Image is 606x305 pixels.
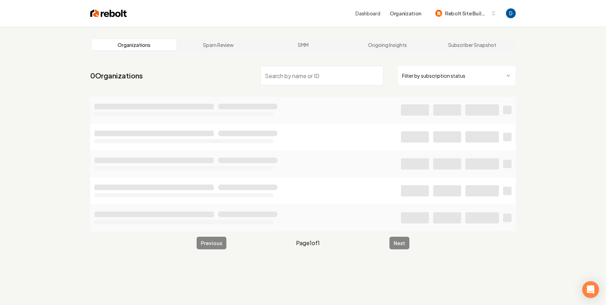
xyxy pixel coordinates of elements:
[506,8,516,18] button: Open user button
[296,239,320,247] span: Page 1 of 1
[445,10,488,17] span: Rebolt Site Builder
[260,66,383,85] input: Search by name or ID
[430,39,514,50] a: Subscriber Snapshot
[506,8,516,18] img: David Rice
[435,10,442,17] img: Rebolt Site Builder
[176,39,261,50] a: Spam Review
[582,281,599,298] div: Open Intercom Messenger
[345,39,430,50] a: Ongoing Insights
[90,8,127,18] img: Rebolt Logo
[355,10,380,17] a: Dashboard
[261,39,345,50] a: SMM
[386,7,425,20] button: Organization
[92,39,176,50] a: Organizations
[90,71,143,81] a: 0Organizations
